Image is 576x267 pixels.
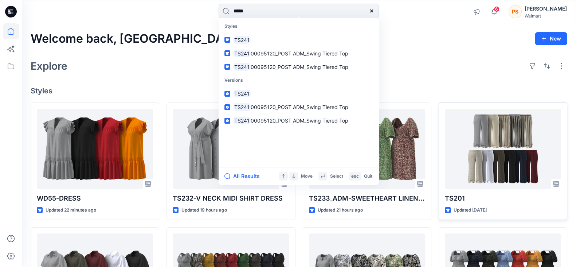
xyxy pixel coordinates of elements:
p: WD55-DRESS [37,193,153,204]
mark: TS241 [233,103,251,111]
mark: TS241 [233,116,251,125]
span: 00095120_POST ADM_Swing Tiered Top [251,64,348,70]
mark: TS241 [233,49,251,58]
a: TS232-V NECK MIDI SHIRT DRESS [173,109,289,189]
span: 00095120_POST ADM_Swing Tiered Top [251,117,348,124]
p: Versions [220,74,377,87]
a: TS201 [445,109,561,189]
div: Walmart [525,13,567,19]
a: TS24100095120_POST ADM_Swing Tiered Top [220,47,377,60]
a: TS241 [220,87,377,100]
p: TS201 [445,193,561,204]
p: Quit [364,173,372,180]
a: TS241 [220,33,377,47]
a: WD55-DRESS [37,109,153,189]
p: Select [330,173,343,180]
mark: TS241 [233,63,251,71]
div: PS [509,5,522,18]
p: TS233_ADM-SWEETHEART LINEN DRESS- ([DATE]) 1X [309,193,425,204]
span: 00095120_POST ADM_Swing Tiered Top [251,50,348,57]
button: New [535,32,567,45]
button: All Results [224,172,265,181]
h4: Styles [31,86,567,95]
h2: Welcome back, [GEOGRAPHIC_DATA] [31,32,242,46]
p: Updated 21 hours ago [318,206,363,214]
p: Move [301,173,313,180]
span: 6 [494,6,499,12]
p: TS232-V NECK MIDI SHIRT DRESS [173,193,289,204]
p: Styles [220,20,377,33]
p: esc [351,173,359,180]
a: TS24100095120_POST ADM_Swing Tiered Top [220,100,377,114]
p: Updated 19 hours ago [181,206,227,214]
a: TS24100095120_POST ADM_Swing Tiered Top [220,60,377,74]
a: TS24100095120_POST ADM_Swing Tiered Top [220,114,377,127]
p: Updated [DATE] [454,206,487,214]
div: [PERSON_NAME] [525,4,567,13]
span: 00095120_POST ADM_Swing Tiered Top [251,104,348,110]
mark: TS241 [233,36,251,44]
h2: Explore [31,60,67,72]
p: Updated 22 minutes ago [46,206,96,214]
mark: TS241 [233,89,251,98]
